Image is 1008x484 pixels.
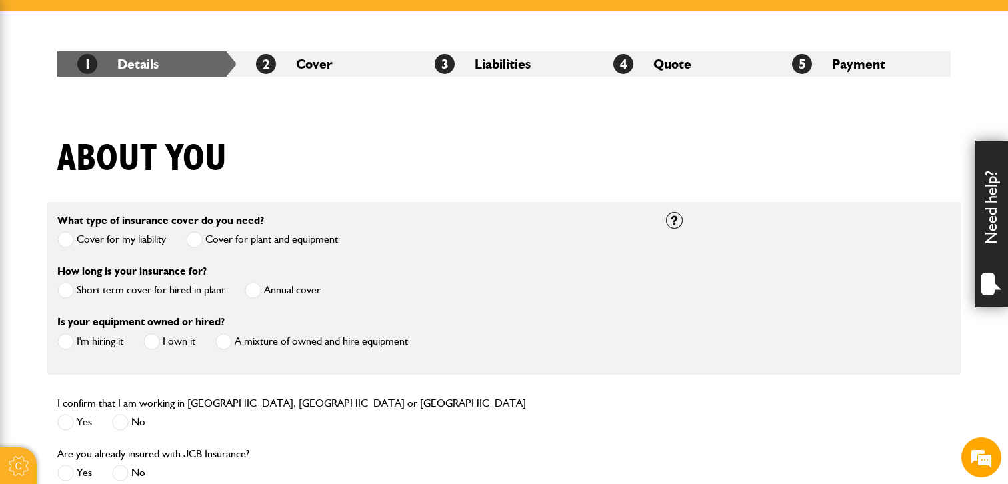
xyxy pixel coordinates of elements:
[112,414,145,431] label: No
[57,317,225,327] label: Is your equipment owned or hired?
[57,465,92,481] label: Yes
[181,380,242,398] em: Start Chat
[57,215,264,226] label: What type of insurance cover do you need?
[593,51,772,77] li: Quote
[143,333,195,350] label: I own it
[613,54,633,74] span: 4
[17,123,243,153] input: Enter your last name
[57,333,123,350] label: I'm hiring it
[772,51,951,77] li: Payment
[17,163,243,192] input: Enter your email address
[17,241,243,369] textarea: Type your message and hit 'Enter'
[23,74,56,93] img: d_20077148190_company_1631870298795_20077148190
[219,7,251,39] div: Minimize live chat window
[57,282,225,299] label: Short term cover for hired in plant
[236,51,415,77] li: Cover
[215,333,408,350] label: A mixture of owned and hire equipment
[415,51,593,77] li: Liabilities
[57,414,92,431] label: Yes
[57,266,207,277] label: How long is your insurance for?
[435,54,455,74] span: 3
[975,141,1008,307] div: Need help?
[57,231,166,248] label: Cover for my liability
[69,75,224,92] div: Chat with us now
[245,282,321,299] label: Annual cover
[77,54,97,74] span: 1
[17,202,243,231] input: Enter your phone number
[792,54,812,74] span: 5
[186,231,338,248] label: Cover for plant and equipment
[57,51,236,77] li: Details
[256,54,276,74] span: 2
[57,398,526,409] label: I confirm that I am working in [GEOGRAPHIC_DATA], [GEOGRAPHIC_DATA] or [GEOGRAPHIC_DATA]
[57,449,249,459] label: Are you already insured with JCB Insurance?
[112,465,145,481] label: No
[57,137,227,181] h1: About you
